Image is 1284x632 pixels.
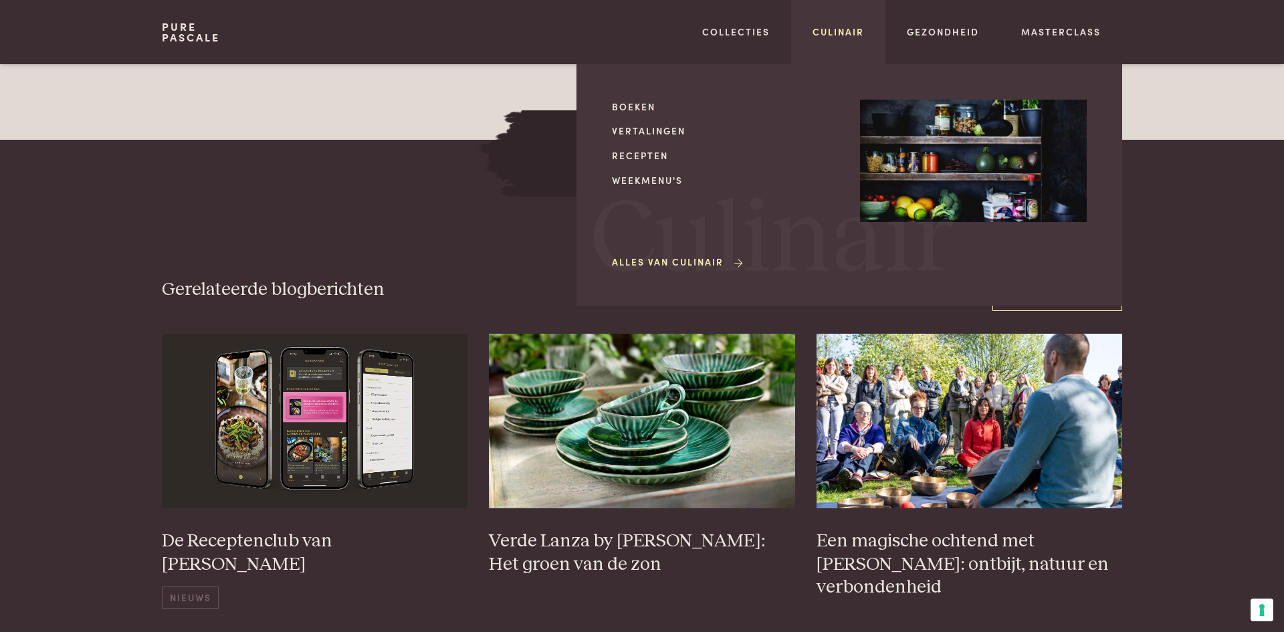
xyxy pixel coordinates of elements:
a: Weekmenu's [612,173,839,187]
h3: Gerelateerde blogberichten [162,278,385,302]
a: Gezondheid [907,25,979,39]
img: 250421-lannoo-pascale-naessens_0012 [817,334,1123,508]
h3: Verde Lanza by [PERSON_NAME]: Het groen van de zon [489,530,795,576]
h3: De Receptenclub van [PERSON_NAME] [162,530,468,576]
img: Culinair [860,100,1087,223]
a: Vertalingen [612,124,839,138]
h3: Een magische ochtend met [PERSON_NAME]: ontbijt, natuur en verbondenheid [817,530,1123,599]
a: Masterclass [1021,25,1101,39]
button: Uw voorkeuren voor toestemming voor trackingtechnologieën [1251,599,1273,621]
img: iPhone 13 Pro Mockup front and side view_small [162,334,468,508]
span: Culinair [591,189,954,292]
a: Culinair [813,25,864,39]
a: Verde Lanza by [PERSON_NAME]: Het groen van de zon [489,334,795,587]
a: 250421-lannoo-pascale-naessens_0012 Een magische ochtend met [PERSON_NAME]: ontbijt, natuur en ve... [817,334,1123,610]
a: Boeken [612,100,839,114]
a: Collecties [702,25,770,39]
span: Nieuws [162,587,219,609]
a: iPhone 13 Pro Mockup front and side view_small De Receptenclub van [PERSON_NAME] Nieuws [162,334,468,609]
a: Alles van Culinair [612,255,745,269]
a: Recepten [612,148,839,163]
a: PurePascale [162,21,220,43]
